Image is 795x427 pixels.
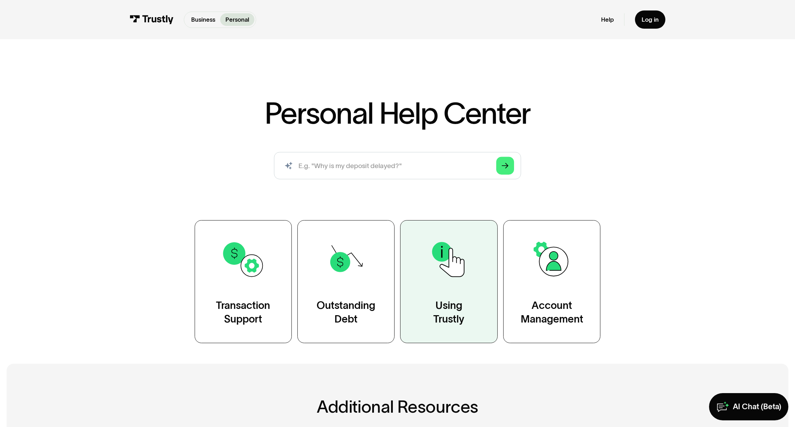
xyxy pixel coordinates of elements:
[216,299,270,326] div: Transaction Support
[521,299,583,326] div: Account Management
[225,15,249,24] p: Personal
[635,10,666,28] a: Log in
[220,13,254,26] a: Personal
[191,15,215,24] p: Business
[733,401,781,411] div: AI Chat (Beta)
[195,220,292,343] a: TransactionSupport
[297,220,395,343] a: OutstandingDebt
[274,152,521,179] form: Search
[642,16,659,23] div: Log in
[317,299,375,326] div: Outstanding Debt
[274,152,521,179] input: search
[151,398,644,417] h2: Additional Resources
[186,13,220,26] a: Business
[130,15,174,24] img: Trustly Logo
[400,220,497,343] a: UsingTrustly
[265,98,530,128] h1: Personal Help Center
[433,299,464,326] div: Using Trustly
[709,393,788,420] a: AI Chat (Beta)
[503,220,600,343] a: AccountManagement
[601,16,614,23] a: Help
